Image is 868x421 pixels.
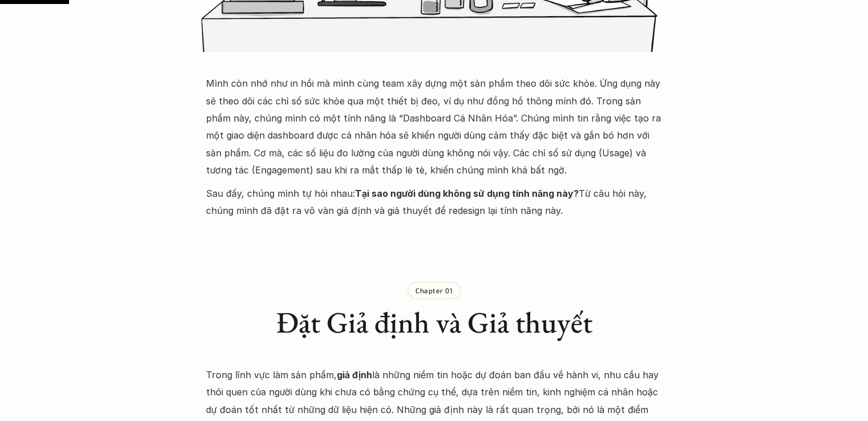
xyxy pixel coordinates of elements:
[337,369,372,380] strong: giả định
[206,305,663,340] h2: Đặt Giả định và Giả thuyết
[355,188,579,199] strong: Tại sao người dùng không sử dụng tính năng này?
[206,185,663,220] p: Sau đấy, chúng mình tự hỏi nhau: Từ câu hỏi này, chúng mình đã đặt ra vô vàn giả định và giả thuy...
[206,75,663,179] p: Mình còn nhớ như in hồi mà mình cùng team xây dựng một sản phẩm theo dõi sức khỏe. Ứng dụng này s...
[415,286,453,294] p: Chapter 01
